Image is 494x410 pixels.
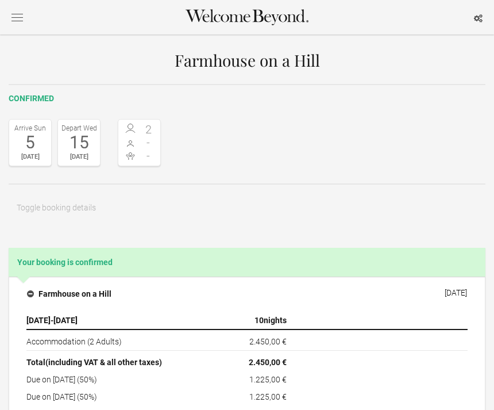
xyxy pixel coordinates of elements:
[249,337,287,346] flynt-currency: 2.450,00 €
[61,134,97,151] div: 15
[27,288,111,300] h4: Farmhouse on a Hill
[445,288,467,297] div: [DATE]
[249,392,287,401] flynt-currency: 1.225,00 €
[249,358,287,367] flynt-currency: 2.450,00 €
[12,151,48,163] div: [DATE]
[9,196,104,219] button: Toggle booking details
[140,150,158,162] span: -
[53,316,78,325] span: [DATE]
[9,52,485,69] h1: Farmhouse on a Hill
[26,371,203,388] td: Due on [DATE] (50%)
[26,312,203,329] th: -
[45,358,162,367] span: (including VAT & all other taxes)
[61,151,97,163] div: [DATE]
[18,282,476,306] button: Farmhouse on a Hill [DATE]
[26,350,203,371] th: Total
[254,316,264,325] span: 10
[61,122,97,134] div: Depart Wed
[26,329,203,351] td: Accommodation (2 Adults)
[203,312,291,329] th: nights
[249,375,287,384] flynt-currency: 1.225,00 €
[12,122,48,134] div: Arrive Sun
[12,134,48,151] div: 5
[26,316,51,325] span: [DATE]
[9,248,485,277] h2: Your booking is confirmed
[26,388,203,405] td: Due on [DATE] (50%)
[140,124,158,135] span: 2
[140,137,158,148] span: -
[9,93,485,105] h2: confirmed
